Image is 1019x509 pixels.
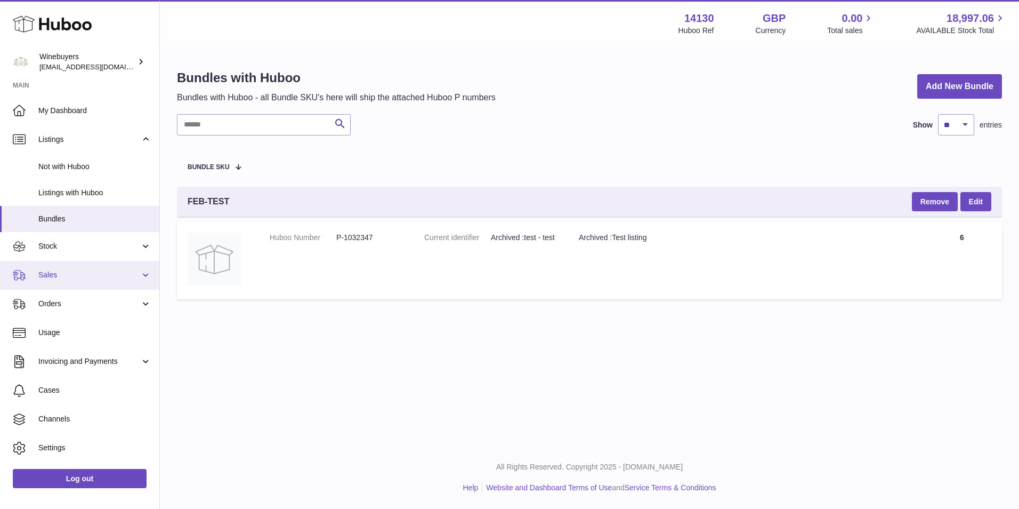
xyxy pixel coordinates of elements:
div: Huboo Ref [678,26,714,36]
span: 0.00 [842,11,863,26]
span: Settings [38,443,151,453]
dt: Current identifier [424,233,491,243]
span: My Dashboard [38,106,151,116]
li: and [482,483,716,493]
span: Listings with Huboo [38,188,151,198]
span: [EMAIL_ADDRESS][DOMAIN_NAME] [39,62,157,71]
img: Archived :Test listing [188,233,241,286]
a: Log out [13,469,147,488]
span: entries [980,120,1002,130]
span: AVAILABLE Stock Total [916,26,1006,36]
span: Invoicing and Payments [38,356,140,367]
div: Winebuyers [39,52,135,72]
span: Usage [38,328,151,338]
dd: P-1032347 [336,233,403,243]
td: 6 [922,222,1002,299]
span: Listings [38,134,140,145]
button: Remove [912,192,958,211]
a: 0.00 Total sales [827,11,875,36]
span: Total sales [827,26,875,36]
dt: Huboo Number [270,233,336,243]
span: Stock [38,241,140,251]
span: Sales [38,270,140,280]
span: Bundle SKU [188,164,230,171]
a: Website and Dashboard Terms of Use [486,483,612,492]
span: 18,997.06 [947,11,994,26]
strong: 14130 [684,11,714,26]
p: Bundles with Huboo - all Bundle SKU's here will ship the attached Huboo P numbers [177,92,496,104]
h1: Bundles with Huboo [177,69,496,86]
p: All Rights Reserved. Copyright 2025 - [DOMAIN_NAME] [168,462,1010,472]
span: FEB-TEST [188,196,229,208]
img: internalAdmin-14130@internal.huboo.com [13,54,29,70]
div: Archived :Test listing [579,233,911,243]
span: Orders [38,299,140,309]
div: Currency [756,26,786,36]
strong: GBP [763,11,786,26]
a: Service Terms & Conditions [625,483,716,492]
span: Channels [38,414,151,424]
span: Not with Huboo [38,162,151,172]
a: Edit [960,192,991,211]
a: 18,997.06 AVAILABLE Stock Total [916,11,1006,36]
dd: Archived :test - test [491,233,557,243]
a: Add New Bundle [917,74,1002,99]
span: Bundles [38,214,151,224]
label: Show [913,120,933,130]
span: Cases [38,385,151,395]
a: Help [463,483,479,492]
